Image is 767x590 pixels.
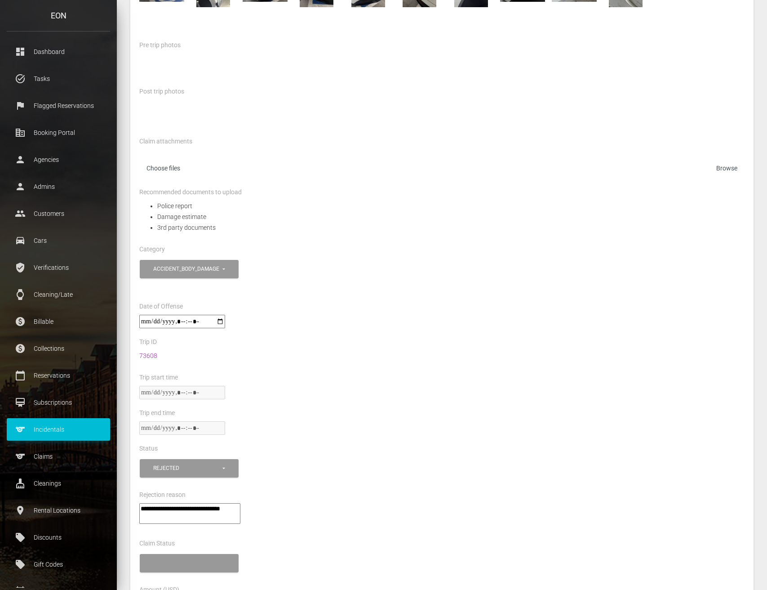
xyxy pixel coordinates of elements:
li: 3rd party documents [157,222,745,233]
p: Rental Locations [13,504,103,517]
p: Collections [13,342,103,355]
a: watch Cleaning/Late [7,283,110,306]
li: Police report [157,201,745,211]
a: dashboard Dashboard [7,40,110,63]
p: Cleaning/Late [13,288,103,301]
label: Category [139,245,165,254]
p: Dashboard [13,45,103,58]
label: Trip ID [139,338,157,347]
label: Date of Offense [139,302,183,311]
p: Incidentals [13,423,103,436]
a: place Rental Locations [7,499,110,522]
p: Agencies [13,153,103,166]
p: Gift Codes [13,558,103,571]
button: Select a status [140,554,239,572]
p: Cars [13,234,103,247]
p: Tasks [13,72,103,85]
p: Customers [13,207,103,220]
a: sports Incidentals [7,418,110,441]
label: Pre trip photos [139,41,181,50]
label: Status [139,444,158,453]
a: card_membership Subscriptions [7,391,110,414]
a: people Customers [7,202,110,225]
label: Claim attachments [139,137,192,146]
a: drive_eta Cars [7,229,110,252]
a: paid Billable [7,310,110,333]
div: rejected [153,465,221,472]
a: verified_user Verifications [7,256,110,279]
p: Verifications [13,261,103,274]
button: accident_body_damage [140,260,239,278]
p: Reservations [13,369,103,382]
div: accident_body_damage [153,265,221,273]
p: Claims [13,450,103,463]
label: Rejection reason [139,491,186,500]
p: Booking Portal [13,126,103,139]
p: Discounts [13,531,103,544]
a: person Agencies [7,148,110,171]
a: task_alt Tasks [7,67,110,90]
div: Select a status [153,559,221,567]
label: Recommended documents to upload [139,188,242,197]
a: flag Flagged Reservations [7,94,110,117]
label: Claim Status [139,539,175,548]
p: Flagged Reservations [13,99,103,112]
label: Trip start time [139,373,178,382]
label: Choose files [139,161,745,179]
a: person Admins [7,175,110,198]
p: Admins [13,180,103,193]
a: corporate_fare Booking Portal [7,121,110,144]
a: sports Claims [7,445,110,468]
button: rejected [140,459,239,478]
p: Billable [13,315,103,328]
a: paid Collections [7,337,110,360]
a: cleaning_services Cleanings [7,472,110,495]
label: Trip end time [139,409,175,418]
p: Subscriptions [13,396,103,409]
a: 73608 [139,352,157,359]
a: local_offer Discounts [7,526,110,549]
li: Damage estimate [157,211,745,222]
a: calendar_today Reservations [7,364,110,387]
p: Cleanings [13,477,103,490]
label: Post trip photos [139,87,184,96]
a: local_offer Gift Codes [7,553,110,576]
